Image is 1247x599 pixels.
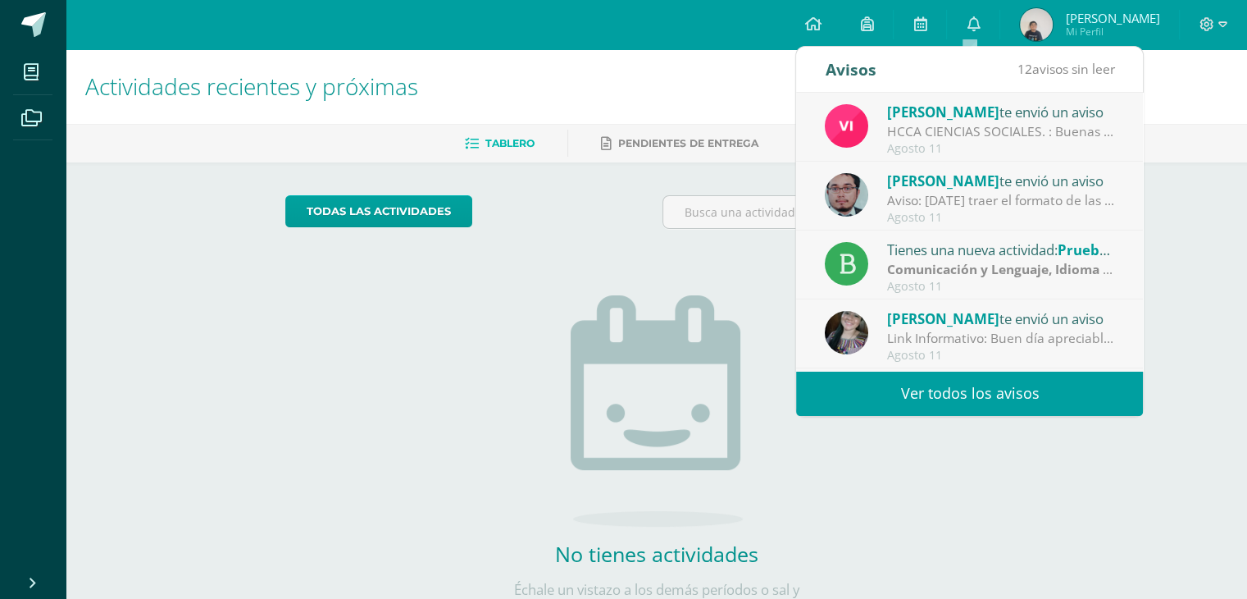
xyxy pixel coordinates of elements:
span: [PERSON_NAME] [887,309,999,328]
img: 5fac68162d5e1b6fbd390a6ac50e103d.png [825,173,868,217]
span: Actividades recientes y próximas [85,71,418,102]
a: todas las Actividades [285,195,472,227]
div: te envió un aviso [887,170,1115,191]
img: no_activities.png [571,295,743,527]
a: Ver todos los avisos [796,371,1143,416]
span: Prueba de logro [1058,240,1166,259]
span: 12 [1017,60,1031,78]
span: [PERSON_NAME] [887,103,999,121]
div: Tienes una nueva actividad: [887,239,1115,260]
div: Link Informativo: Buen día apreciables estudiantes, es un gusto dirigirme a ustedes en este inici... [887,329,1115,348]
div: HCCA CIENCIAS SOCIALES. : Buenas tardes a todos, un gusto saludarles. Por este medio envió la HCC... [887,122,1115,141]
div: Agosto 11 [887,142,1115,156]
h2: No tienes actividades [493,540,821,568]
div: te envió un aviso [887,308,1115,329]
span: Pendientes de entrega [618,137,758,149]
span: [PERSON_NAME] [887,171,999,190]
div: Agosto 11 [887,211,1115,225]
div: Aviso: Mañana traer el formato de las Grecas terminaremos en clase [887,191,1115,210]
span: Tablero [485,137,535,149]
div: | Prueba de Logro [887,260,1115,279]
img: bd6d0aa147d20350c4821b7c643124fa.png [825,104,868,148]
a: Pendientes de entrega [601,130,758,157]
img: 1855dde4682a897e962b3075ff2481c4.png [1020,8,1053,41]
div: Agosto 11 [887,280,1115,294]
div: Agosto 11 [887,349,1115,363]
span: Mi Perfil [1065,25,1159,39]
a: Tablero [465,130,535,157]
div: Avisos [825,47,876,92]
strong: Comunicación y Lenguaje, Idioma Español [887,260,1153,278]
span: avisos sin leer [1017,60,1114,78]
input: Busca una actividad próxima aquí... [663,196,1026,228]
div: te envió un aviso [887,101,1115,122]
img: 8322e32a4062cfa8b237c59eedf4f548.png [825,311,868,354]
span: [PERSON_NAME] [1065,10,1159,26]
